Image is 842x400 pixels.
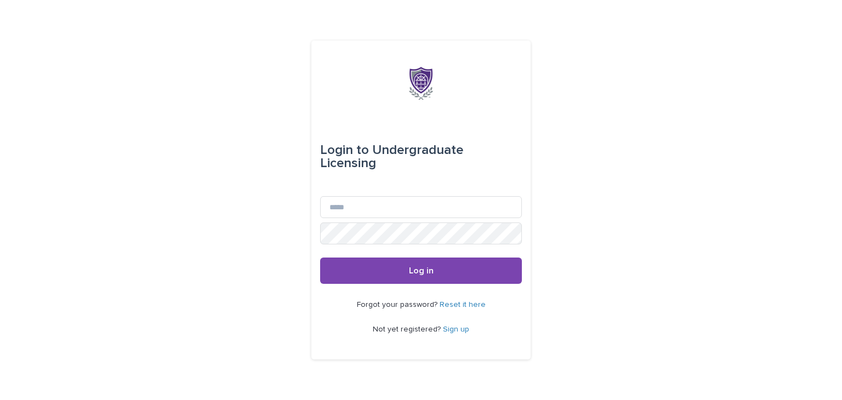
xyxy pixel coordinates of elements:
[357,301,440,308] span: Forgot your password?
[443,325,469,333] a: Sign up
[409,67,433,100] img: x6gApCqSSRW4kcS938hP
[320,258,522,284] button: Log in
[320,135,522,179] div: Undergraduate Licensing
[409,266,434,275] span: Log in
[320,144,369,157] span: Login to
[440,301,486,308] a: Reset it here
[373,325,443,333] span: Not yet registered?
